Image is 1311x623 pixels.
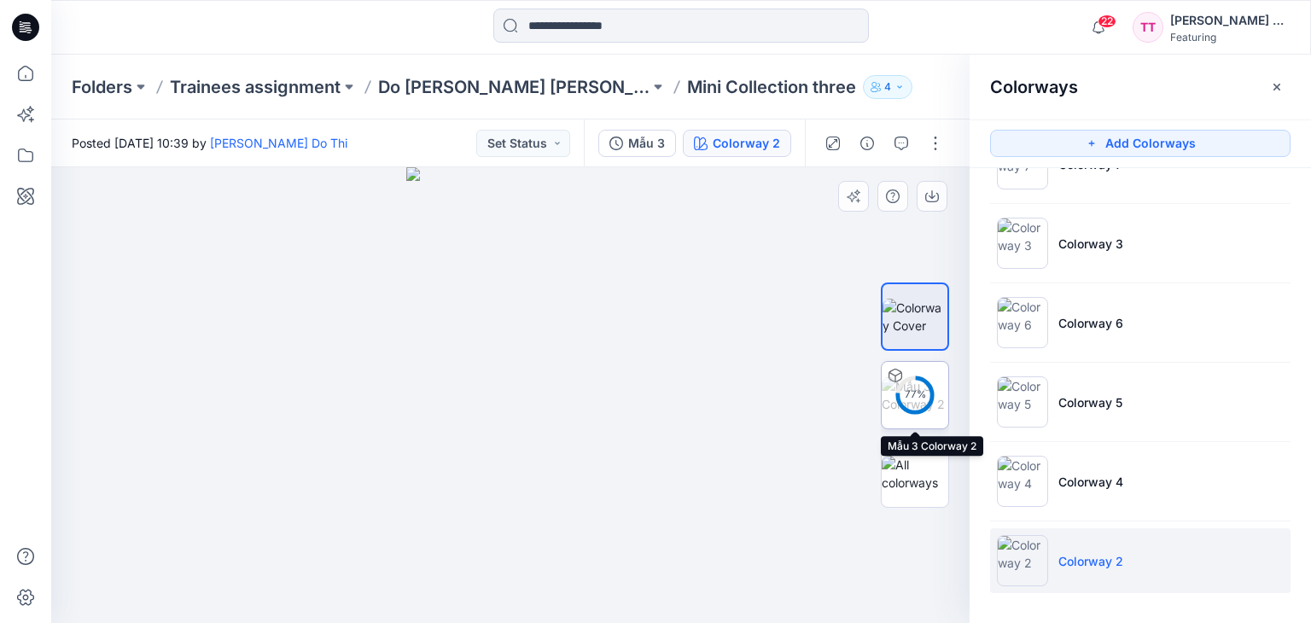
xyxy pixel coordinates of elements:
a: Trainees assignment [170,75,341,99]
img: Colorway 2 [997,535,1048,586]
div: TT [1133,12,1163,43]
button: 4 [863,75,912,99]
div: Featuring [1170,31,1290,44]
p: Colorway 4 [1058,473,1123,491]
img: Colorway Cover [883,299,947,335]
img: eyJhbGciOiJIUzI1NiIsImtpZCI6IjAiLCJzbHQiOiJzZXMiLCJ0eXAiOiJKV1QifQ.eyJkYXRhIjp7InR5cGUiOiJzdG9yYW... [406,167,614,623]
img: Colorway 3 [997,218,1048,269]
p: Colorway 6 [1058,314,1123,332]
span: 22 [1098,15,1116,28]
button: Details [854,130,881,157]
div: [PERSON_NAME] Do Thi [1170,10,1290,31]
h2: Colorways [990,77,1078,97]
button: Mẫu 3 [598,130,676,157]
button: Colorway 2 [683,130,791,157]
span: Posted [DATE] 10:39 by [72,134,347,152]
p: Colorway 5 [1058,393,1122,411]
div: Mẫu 3 [628,134,665,153]
a: Do [PERSON_NAME] [PERSON_NAME] [378,75,650,99]
p: 4 [884,78,891,96]
img: All colorways [882,456,948,492]
p: Colorway 2 [1058,552,1123,570]
p: Mini Collection three [687,75,856,99]
img: Colorway 4 [997,456,1048,507]
img: Mẫu 3 Colorway 2 [882,377,948,413]
a: Folders [72,75,132,99]
a: [PERSON_NAME] Do Thi [210,136,347,150]
p: Colorway 3 [1058,235,1123,253]
div: Colorway 2 [713,134,780,153]
div: 77 % [894,387,935,402]
button: Add Colorways [990,130,1291,157]
img: Colorway 5 [997,376,1048,428]
img: Colorway 6 [997,297,1048,348]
